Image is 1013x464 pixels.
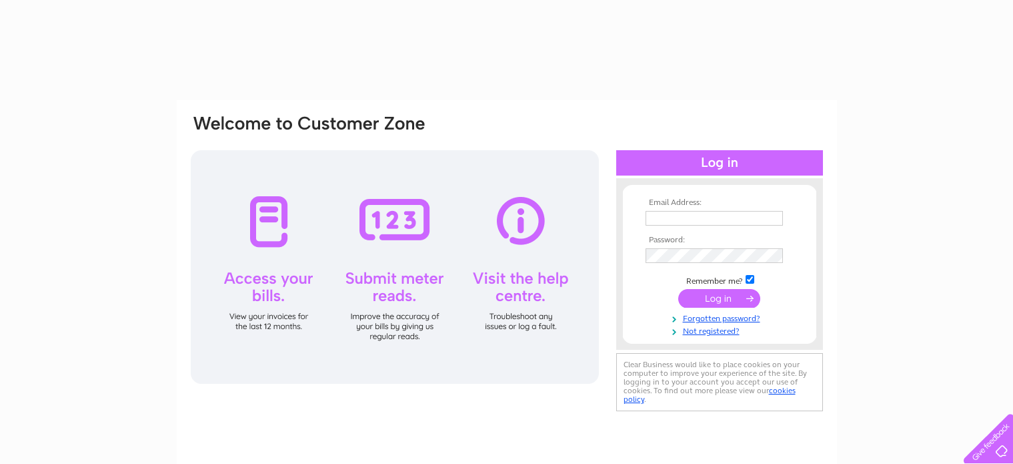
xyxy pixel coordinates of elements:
th: Email Address: [642,198,797,208]
a: cookies policy [624,386,796,404]
td: Remember me? [642,273,797,286]
div: Clear Business would like to place cookies on your computer to improve your experience of the sit... [616,353,823,411]
input: Submit [678,289,760,308]
th: Password: [642,236,797,245]
a: Not registered? [646,324,797,336]
a: Forgotten password? [646,311,797,324]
